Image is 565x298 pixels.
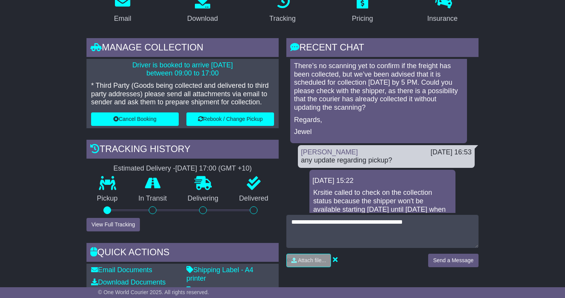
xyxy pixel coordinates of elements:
button: Rebook / Change Pickup [186,112,274,126]
button: Send a Message [428,254,479,267]
div: Pricing [352,13,373,24]
div: any update regarding pickup? [301,156,472,165]
p: Regards, [294,116,463,124]
div: Manage collection [86,38,279,59]
a: [PERSON_NAME] [301,148,358,156]
div: Tracking [269,13,296,24]
p: Delivered [229,194,279,203]
p: There’s no scanning yet to confirm if the freight has been collected, but we’ve been advised that... [294,62,463,112]
div: [DATE] 17:00 (GMT +10) [175,164,252,173]
div: Insurance [427,13,457,24]
div: Quick Actions [86,243,279,264]
div: [DATE] 15:22 [312,177,452,185]
div: Tracking history [86,140,279,161]
a: Email Documents [91,266,152,274]
p: Jewel [294,128,463,136]
p: Pickup [86,194,128,203]
p: Delivering [177,194,229,203]
div: [DATE] 16:53 [430,148,472,157]
span: © One World Courier 2025. All rights reserved. [98,289,209,295]
a: Download Documents [91,278,166,286]
p: Krsitie called to check on the collection status because the shipper won't be available starting ... [313,189,452,222]
a: Shipping Label - A4 printer [186,266,253,282]
div: Download [187,13,218,24]
div: RECENT CHAT [286,38,479,59]
p: In Transit [128,194,177,203]
div: Estimated Delivery - [86,164,279,173]
button: Cancel Booking [91,112,179,126]
div: Email [114,13,131,24]
p: Driver is booked to arrive [DATE] between 09:00 to 17:00 [91,61,274,78]
p: * Third Party (Goods being collected and delivered to third party addresses) please send all atta... [91,82,274,107]
button: View Full Tracking [86,218,140,231]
